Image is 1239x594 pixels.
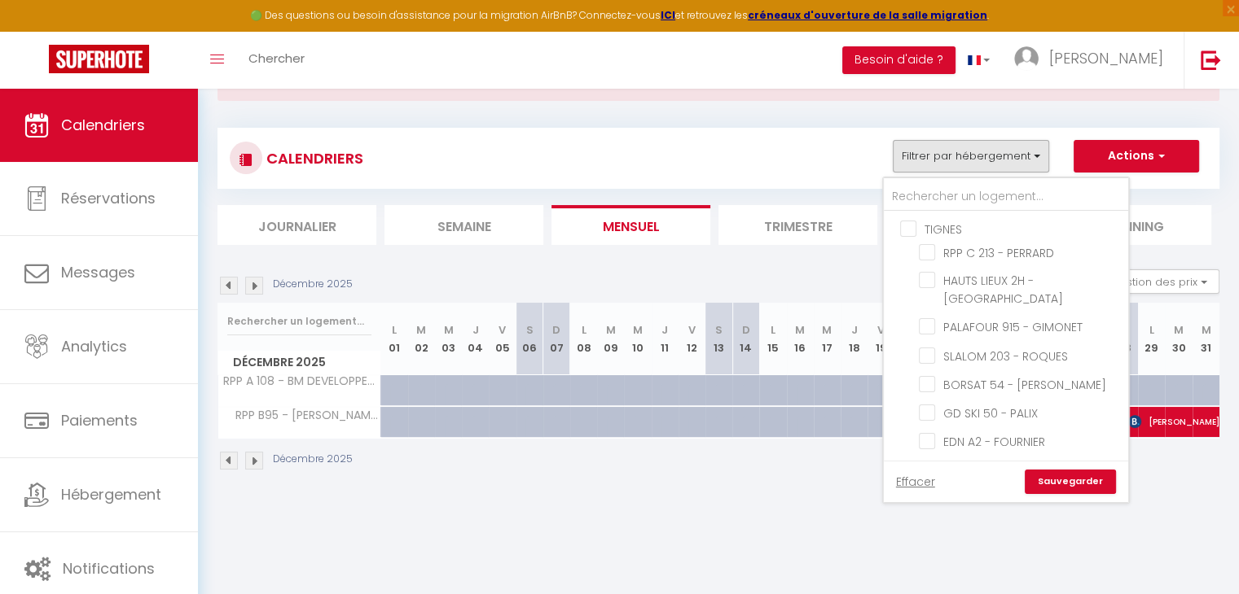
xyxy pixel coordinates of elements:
[61,484,161,504] span: Hébergement
[882,177,1130,504] div: Filtrer par hébergement
[1193,303,1219,375] th: 31
[661,8,675,22] a: ICI
[582,322,587,338] abbr: L
[273,277,353,292] p: Décembre 2025
[63,558,155,579] span: Notifications
[444,322,454,338] abbr: M
[221,407,384,425] span: RPP B95 - [PERSON_NAME]
[771,322,775,338] abbr: L
[1138,303,1165,375] th: 29
[61,188,156,208] span: Réservations
[543,303,570,375] th: 07
[61,262,135,282] span: Messages
[1149,322,1154,338] abbr: L
[61,336,127,356] span: Analytics
[221,375,384,387] span: RPP A 108 - BM DEVELOPPEMENT
[597,303,624,375] th: 09
[1014,46,1039,71] img: ...
[61,115,145,135] span: Calendriers
[868,303,894,375] th: 19
[217,205,376,245] li: Journalier
[489,303,516,375] th: 05
[61,410,138,430] span: Paiements
[606,322,616,338] abbr: M
[718,205,877,245] li: Trimestre
[1049,48,1163,68] span: [PERSON_NAME]
[248,50,305,67] span: Chercher
[1202,322,1211,338] abbr: M
[943,273,1063,307] span: HAUTS LIEUX 2H - [GEOGRAPHIC_DATA]
[416,322,426,338] abbr: M
[748,8,987,22] a: créneaux d'ouverture de la salle migration
[552,322,560,338] abbr: D
[1052,205,1211,245] li: Planning
[705,303,732,375] th: 13
[392,322,397,338] abbr: L
[1002,32,1184,89] a: ... [PERSON_NAME]
[1074,140,1199,173] button: Actions
[943,405,1038,421] span: GD SKI 50 - PALIX
[814,303,841,375] th: 17
[842,46,956,74] button: Besoin d'aide ?
[1174,322,1184,338] abbr: M
[435,303,462,375] th: 03
[1165,303,1192,375] th: 30
[499,322,506,338] abbr: V
[49,45,149,73] img: Super Booking
[884,182,1128,212] input: Rechercher un logement...
[652,303,679,375] th: 11
[759,303,786,375] th: 15
[943,377,1106,393] span: BORSAT 54 - [PERSON_NAME]
[273,452,353,467] p: Décembre 2025
[1025,470,1116,494] a: Sauvegarder
[877,322,885,338] abbr: V
[715,322,723,338] abbr: S
[570,303,597,375] th: 08
[661,322,668,338] abbr: J
[679,303,705,375] th: 12
[822,322,832,338] abbr: M
[742,322,750,338] abbr: D
[1200,76,1209,91] button: Close
[1098,269,1219,294] button: Gestion des prix
[943,348,1068,365] span: SLALOM 203 - ROQUES
[236,32,317,89] a: Chercher
[633,322,643,338] abbr: M
[13,7,62,55] button: Ouvrir le widget de chat LiveChat
[893,140,1049,173] button: Filtrer par hébergement
[795,322,805,338] abbr: M
[896,473,935,491] a: Effacer
[624,303,651,375] th: 10
[227,307,371,336] input: Rechercher un logement...
[384,205,543,245] li: Semaine
[462,303,489,375] th: 04
[526,322,534,338] abbr: S
[732,303,759,375] th: 14
[262,140,363,177] h3: CALENDRIERS
[841,303,868,375] th: 18
[218,351,380,374] span: Décembre 2025
[516,303,543,375] th: 06
[787,303,814,375] th: 16
[1201,50,1221,70] img: logout
[472,322,479,338] abbr: J
[551,205,710,245] li: Mensuel
[408,303,435,375] th: 02
[688,322,696,338] abbr: V
[381,303,408,375] th: 01
[851,322,858,338] abbr: J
